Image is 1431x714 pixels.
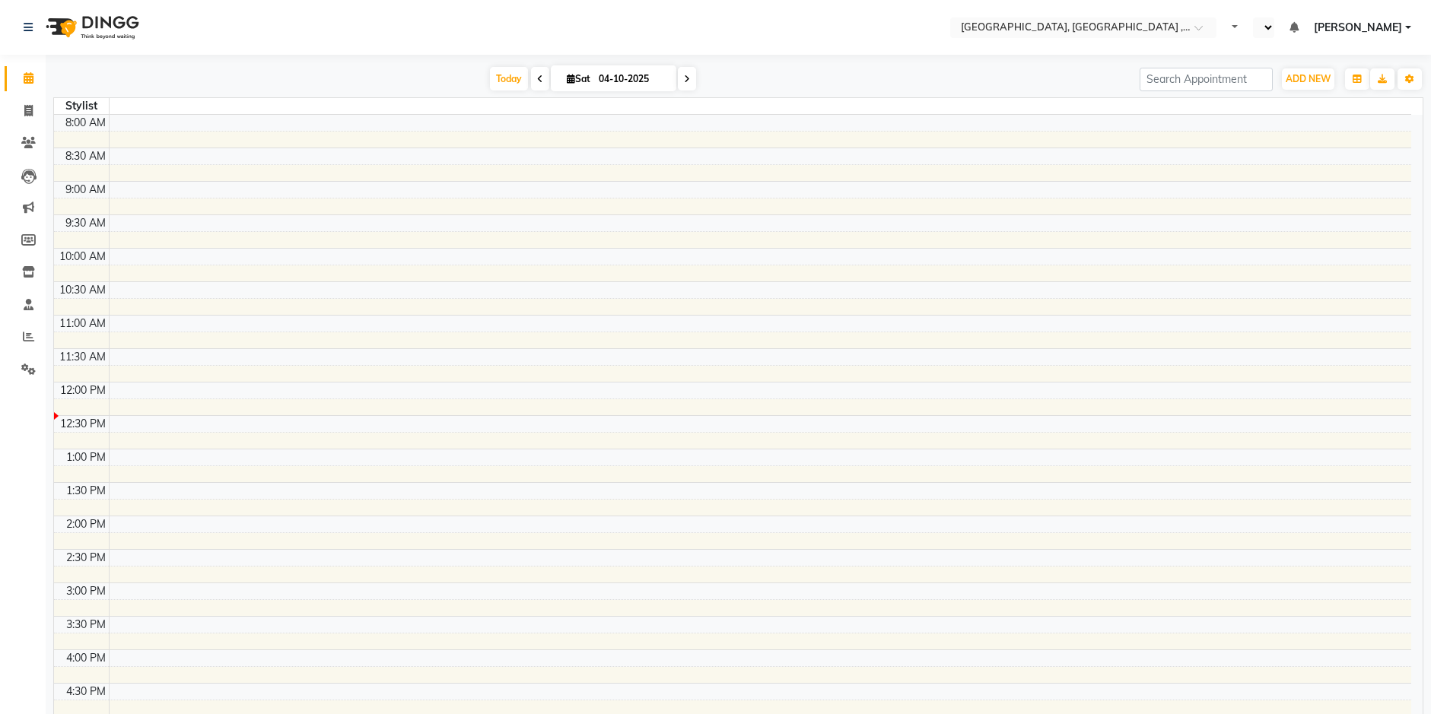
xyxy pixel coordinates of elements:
[62,215,109,231] div: 9:30 AM
[63,449,109,465] div: 1:00 PM
[63,583,109,599] div: 3:00 PM
[1286,73,1331,84] span: ADD NEW
[490,67,528,90] span: Today
[63,617,109,633] div: 3:30 PM
[54,98,109,114] div: Stylist
[62,148,109,164] div: 8:30 AM
[62,115,109,131] div: 8:00 AM
[563,73,594,84] span: Sat
[39,6,143,49] img: logo
[56,349,109,365] div: 11:30 AM
[57,416,109,432] div: 12:30 PM
[1140,68,1273,91] input: Search Appointment
[63,550,109,566] div: 2:30 PM
[62,182,109,198] div: 9:00 AM
[57,382,109,398] div: 12:00 PM
[594,68,670,90] input: 2025-10-04
[56,316,109,332] div: 11:00 AM
[1282,68,1334,90] button: ADD NEW
[63,684,109,700] div: 4:30 PM
[56,249,109,265] div: 10:00 AM
[1314,20,1402,36] span: [PERSON_NAME]
[63,483,109,499] div: 1:30 PM
[56,282,109,298] div: 10:30 AM
[63,516,109,532] div: 2:00 PM
[63,650,109,666] div: 4:00 PM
